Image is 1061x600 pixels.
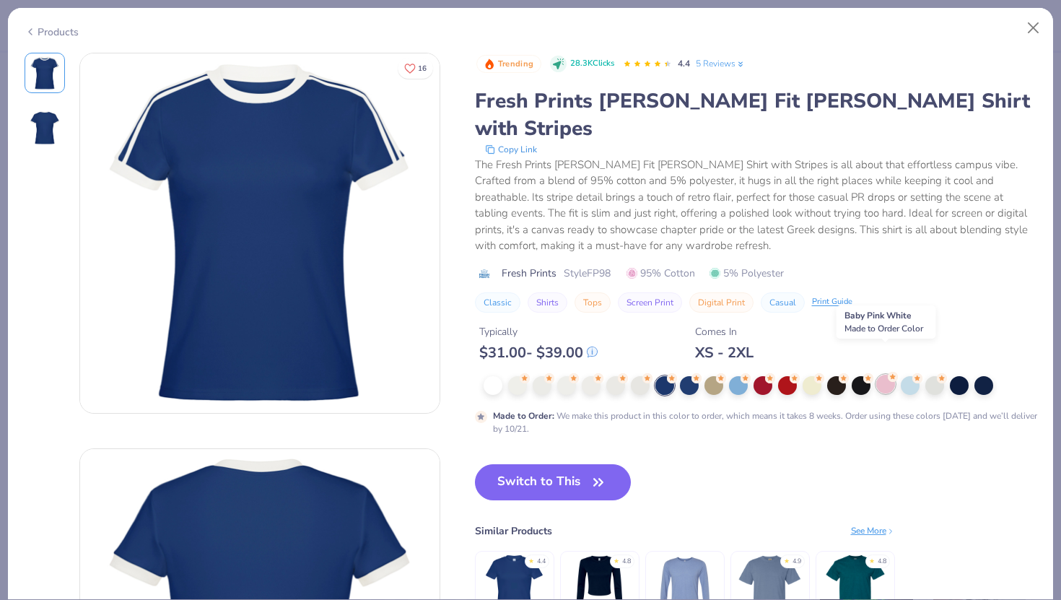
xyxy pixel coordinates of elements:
div: Print Guide [812,296,852,308]
span: 28.3K Clicks [570,58,614,70]
span: 5% Polyester [709,266,784,281]
div: ★ [614,557,619,562]
img: Back [27,110,62,145]
div: ★ [528,557,534,562]
img: Front [80,53,440,413]
div: Typically [479,324,598,339]
button: copy to clipboard [481,142,541,157]
div: 4.8 [878,557,886,567]
div: $ 31.00 - $ 39.00 [479,344,598,362]
button: Classic [475,292,520,313]
div: 4.4 Stars [623,53,672,76]
span: Style FP98 [564,266,611,281]
span: Trending [498,60,533,68]
span: 4.4 [678,58,690,69]
button: Tops [575,292,611,313]
img: brand logo [475,268,494,279]
span: Fresh Prints [502,266,556,281]
div: We make this product in this color to order, which means it takes 8 weeks. Order using these colo... [493,409,1037,435]
div: Comes In [695,324,754,339]
span: 16 [418,65,427,72]
button: Badge Button [476,55,541,74]
div: Similar Products [475,523,552,539]
button: Like [398,58,433,79]
div: XS - 2XL [695,344,754,362]
div: Fresh Prints [PERSON_NAME] Fit [PERSON_NAME] Shirt with Stripes [475,87,1037,142]
span: 95% Cotton [626,266,695,281]
div: 4.9 [793,557,801,567]
div: Products [25,25,79,40]
img: Trending sort [484,58,495,70]
button: Switch to This [475,464,632,500]
button: Casual [761,292,805,313]
div: The Fresh Prints [PERSON_NAME] Fit [PERSON_NAME] Shirt with Stripes is all about that effortless ... [475,157,1037,254]
div: ★ [784,557,790,562]
button: Screen Print [618,292,682,313]
div: 4.8 [622,557,631,567]
img: Front [27,56,62,90]
button: Digital Print [689,292,754,313]
span: Made to Order Color [844,323,923,334]
a: 5 Reviews [696,57,746,70]
strong: Made to Order : [493,410,554,422]
button: Close [1020,14,1047,42]
div: See More [851,524,895,537]
div: ★ [869,557,875,562]
button: Shirts [528,292,567,313]
div: Baby Pink White [837,305,936,339]
div: 4.4 [537,557,546,567]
